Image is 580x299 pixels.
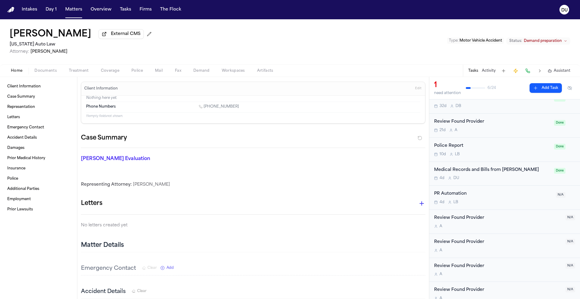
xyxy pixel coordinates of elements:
span: 21d [440,128,446,133]
div: Open task: PR Automation [429,186,580,210]
span: Clear [137,289,147,294]
button: The Flock [158,4,184,15]
a: Accident Details [5,133,72,143]
span: N/A [565,287,575,292]
span: Coverage [101,68,119,73]
button: Edit [413,84,423,93]
div: Open task: Conduct Intake [429,90,580,114]
h1: [PERSON_NAME] [10,29,91,40]
h3: Client Information [83,86,119,91]
span: 10d [440,152,446,157]
a: Police [5,174,72,184]
span: L B [455,152,460,157]
button: Add Task [499,67,508,75]
h2: Matter Details [81,241,124,250]
span: Mail [155,68,163,73]
div: [PERSON_NAME] [81,182,425,188]
span: N/A [565,239,575,244]
span: Workspaces [222,68,245,73]
span: Motor Vehicle Accident [459,39,502,42]
h1: Letters [81,199,102,208]
div: Review Found Provider [434,287,562,294]
span: External CMS [111,31,140,37]
button: Tasks [118,4,134,15]
div: Medical Records and Bills from [PERSON_NAME] [434,167,550,174]
div: Open task: Medical Records and Bills from Dr. Anil Goel [429,162,580,186]
button: Edit Type: Motor Vehicle Accident [447,38,504,44]
button: Make a Call [524,67,532,75]
span: Edit [415,87,421,91]
span: D U [453,176,459,181]
a: Call 1 (313) 319-0248 [199,104,239,109]
p: Nothing here yet. [86,96,420,102]
span: 32d [440,104,446,109]
a: Prior Lawsuits [5,205,72,214]
span: D B [456,104,461,109]
span: Done [554,144,565,149]
h2: Case Summary [81,133,127,143]
a: Letters [5,112,72,122]
span: Add [166,266,174,270]
p: No letters created yet [81,222,425,229]
a: Intakes [19,4,40,15]
a: Representation [5,102,72,112]
a: Case Summary [5,92,72,102]
div: need attention [434,91,461,96]
span: Done [554,120,565,126]
div: Open task: Review Found Provider [429,258,580,282]
button: Hide completed tasks (⌘⇧H) [564,83,575,93]
span: 4d [440,176,444,181]
span: 4d [440,200,444,205]
h3: Accident Details [81,288,126,296]
div: Police Report [434,143,550,149]
span: Phone Numbers [86,104,116,109]
span: Fax [175,68,181,73]
button: Add New [160,266,174,270]
span: Done [554,168,565,174]
span: Demand preparation [524,39,562,43]
span: Demand [193,68,210,73]
span: Representing Attorney: [81,182,132,187]
span: Type : [449,39,459,42]
span: N/A [565,263,575,269]
button: Firms [137,4,154,15]
span: Status: [509,39,522,43]
div: PR Automation [434,190,552,197]
span: A [455,128,457,133]
button: Change status from Demand preparation [506,37,570,45]
a: Employment [5,194,72,204]
a: Emergency Contact [5,123,72,132]
span: Artifacts [257,68,273,73]
button: External CMS [98,29,144,39]
a: Client Information [5,82,72,91]
button: Edit matter name [10,29,91,40]
span: A [440,248,442,253]
div: Review Found Provider [434,215,562,222]
button: Assistant [548,68,570,73]
a: Additional Parties [5,184,72,194]
span: [PERSON_NAME] [31,49,67,54]
button: Overview [88,4,114,15]
div: Review Found Provider [434,239,562,246]
span: Police [131,68,143,73]
div: Open task: Police Report [429,138,580,162]
button: Clear Accident Details [132,289,147,294]
div: 1 [434,80,461,90]
span: 6 / 24 [488,86,496,90]
a: Damages [5,143,72,153]
span: Attorney: [10,49,29,54]
span: Documents [34,68,57,73]
a: Matters [63,4,85,15]
h3: Emergency Contact [81,264,136,273]
div: Open task: Review Found Provider [429,114,580,138]
a: Insurance [5,164,72,173]
h2: [US_STATE] Auto Law [10,41,154,48]
span: Home [11,68,22,73]
button: Create Immediate Task [511,67,520,75]
div: Open task: Review Found Provider [429,210,580,234]
a: Home [7,7,14,13]
a: Day 1 [43,4,59,15]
